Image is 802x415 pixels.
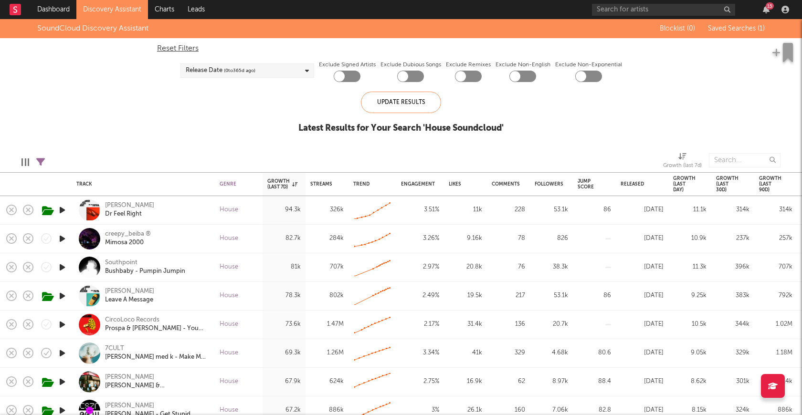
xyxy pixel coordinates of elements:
div: [DATE] [621,319,664,330]
a: 7CULT [105,344,124,353]
div: 78 [492,233,525,244]
div: 3.34 % [401,347,439,359]
span: ( 0 to 365 d ago) [224,65,255,76]
div: 2.17 % [401,319,439,330]
div: 707k [310,261,344,273]
div: 792k [759,290,792,301]
div: Growth (last 7d) [663,160,702,172]
div: 11.1k [673,204,707,216]
div: 301k [716,376,749,387]
div: Trend [353,181,387,187]
div: 284k [310,233,344,244]
div: 1.26M [310,347,344,359]
div: Mimosa 2000 [105,239,151,247]
div: Filters(1 filter active) [36,148,45,176]
div: 67.9k [267,376,301,387]
div: Growth (last 7d) [663,148,702,176]
div: House [220,290,238,301]
span: Blocklist [660,25,695,32]
div: Genre [220,181,243,187]
div: 1.47M [310,319,344,330]
div: 3.26 % [401,233,439,244]
div: House [220,204,238,216]
div: 16.9k [449,376,482,387]
div: 314k [716,204,749,216]
div: House [220,347,238,359]
div: 38.3k [535,261,568,273]
div: creepy_beiba ®︎ [105,230,151,239]
button: 15 [763,6,770,13]
a: [PERSON_NAME] [105,287,154,296]
div: 19.5k [449,290,482,301]
div: [DATE] [621,347,664,359]
label: Exclude Dubious Songs [380,59,441,71]
div: Growth (last day) [673,176,696,193]
div: 62 [492,376,525,387]
div: 383k [716,290,749,301]
div: 326k [310,204,344,216]
div: [DATE] [621,261,664,273]
div: 81k [267,261,301,273]
input: Search... [709,153,781,167]
div: Update Results [361,92,441,113]
div: 86 [578,290,611,301]
div: Track [76,181,205,187]
div: 20.8k [449,261,482,273]
div: 826 [535,233,568,244]
div: Jump Score [578,178,597,190]
div: CircoLoco Records [105,316,208,324]
div: 329k [716,347,749,359]
div: 1.02M [759,319,792,330]
div: House [220,233,238,244]
div: 78.3k [267,290,301,301]
div: 9.25k [673,290,707,301]
div: Growth (last 7d) [267,178,297,190]
div: 237k [716,233,749,244]
button: Saved Searches (1) [705,25,765,32]
div: 614k [759,376,792,387]
a: [PERSON_NAME] [105,201,154,210]
div: [PERSON_NAME] [105,402,154,410]
div: 314k [759,204,792,216]
input: Search for artists [592,4,735,16]
label: Exclude Signed Artists [319,59,376,71]
div: Edit Columns [21,148,29,176]
div: 2.75 % [401,376,439,387]
div: 86 [578,204,611,216]
div: 2.97 % [401,261,439,273]
div: 8.62k [673,376,707,387]
div: 69.3k [267,347,301,359]
div: 53.1k [535,290,568,301]
label: Exclude Remixes [446,59,491,71]
div: 4.68k [535,347,568,359]
div: 624k [310,376,344,387]
div: Followers [535,181,563,187]
div: 73.6k [267,319,301,330]
div: 8.97k [535,376,568,387]
div: [PERSON_NAME] med k - Make Me Feel [105,353,208,362]
div: 344k [716,319,749,330]
label: Exclude Non-Exponential [555,59,622,71]
div: 396k [716,261,749,273]
div: 31.4k [449,319,482,330]
div: House [220,376,238,387]
div: Streams [310,181,332,187]
div: 10.5k [673,319,707,330]
a: Leave A Message [105,296,153,304]
div: Growth (last 90d) [759,176,781,193]
div: 11k [449,204,482,216]
a: creepy_beiba ®︎Mimosa 2000 [105,230,151,247]
div: 10.9k [673,233,707,244]
div: 9.05k [673,347,707,359]
label: Exclude Non-English [496,59,550,71]
a: [PERSON_NAME] & [PERSON_NAME] + - Make Believe [105,382,208,390]
div: Prospa & [PERSON_NAME] - You Don't Own Me (feat. RAHH) [105,324,208,333]
div: Southpoint [105,259,185,267]
div: 20.7k [535,319,568,330]
div: 228 [492,204,525,216]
